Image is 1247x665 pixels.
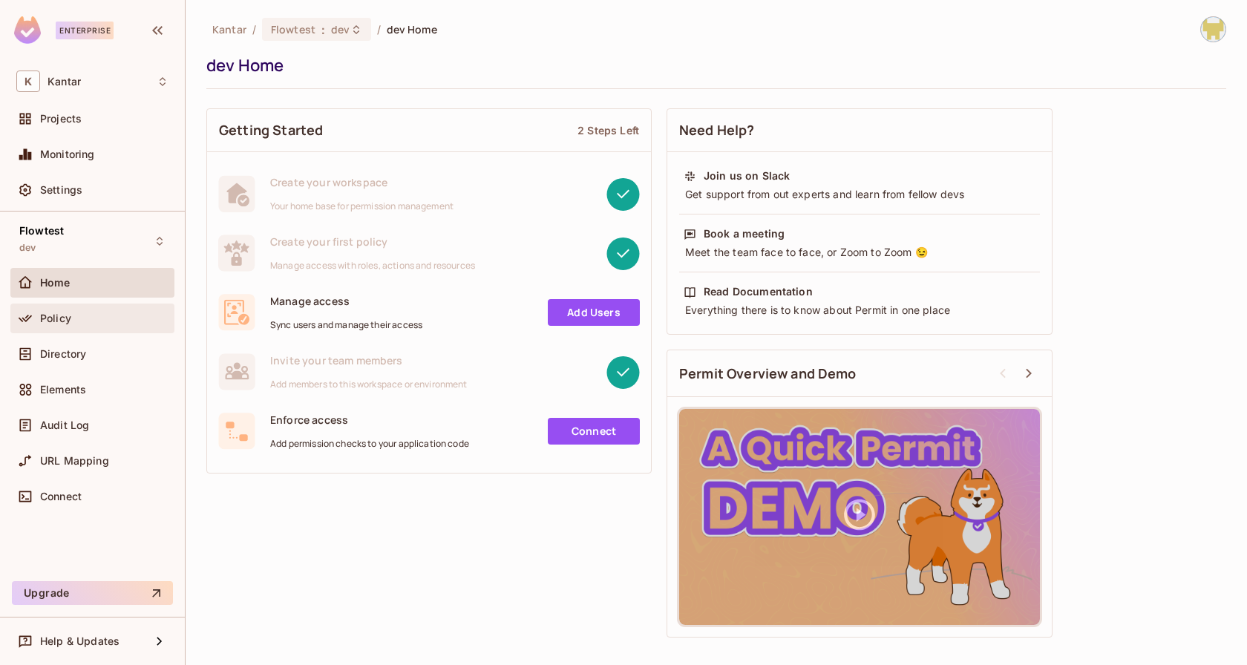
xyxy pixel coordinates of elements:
[704,284,813,299] div: Read Documentation
[679,364,857,383] span: Permit Overview and Demo
[40,455,109,467] span: URL Mapping
[40,148,95,160] span: Monitoring
[14,16,41,44] img: SReyMgAAAABJRU5ErkJggg==
[40,277,71,289] span: Home
[270,438,469,450] span: Add permission checks to your application code
[548,418,640,445] a: Connect
[270,294,422,308] span: Manage access
[1201,17,1225,42] img: Girishankar.VP@kantar.com
[684,245,1035,260] div: Meet the team face to face, or Zoom to Zoom 😉
[19,242,36,254] span: dev
[270,175,454,189] span: Create your workspace
[684,187,1035,202] div: Get support from out experts and learn from fellow devs
[40,384,86,396] span: Elements
[56,22,114,39] div: Enterprise
[270,413,469,427] span: Enforce access
[387,22,437,36] span: dev Home
[377,22,381,36] li: /
[270,319,422,331] span: Sync users and manage their access
[684,303,1035,318] div: Everything there is to know about Permit in one place
[577,123,639,137] div: 2 Steps Left
[219,121,323,140] span: Getting Started
[40,312,71,324] span: Policy
[206,54,1219,76] div: dev Home
[704,168,790,183] div: Join us on Slack
[40,184,82,196] span: Settings
[40,635,120,647] span: Help & Updates
[19,225,64,237] span: Flowtest
[40,419,89,431] span: Audit Log
[40,348,86,360] span: Directory
[40,113,82,125] span: Projects
[48,76,81,88] span: Workspace: Kantar
[548,299,640,326] a: Add Users
[321,24,326,36] span: :
[270,235,475,249] span: Create your first policy
[270,353,468,367] span: Invite your team members
[679,121,755,140] span: Need Help?
[331,22,350,36] span: dev
[212,22,246,36] span: the active workspace
[270,200,454,212] span: Your home base for permission management
[40,491,82,502] span: Connect
[12,581,173,605] button: Upgrade
[270,260,475,272] span: Manage access with roles, actions and resources
[704,226,785,241] div: Book a meeting
[16,71,40,92] span: K
[270,379,468,390] span: Add members to this workspace or environment
[252,22,256,36] li: /
[271,22,315,36] span: Flowtest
